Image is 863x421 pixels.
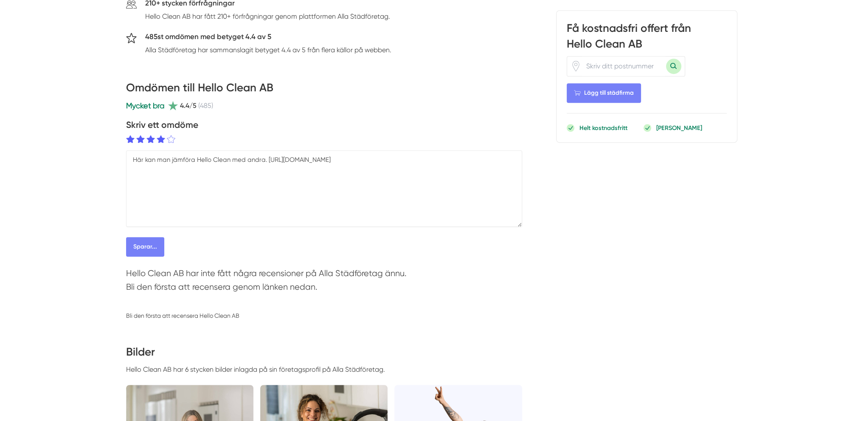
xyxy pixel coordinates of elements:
p: [PERSON_NAME] [656,124,702,132]
span: 4.4/5 [180,100,197,111]
button: Sök med postnummer [666,59,681,74]
p: Hello Clean AB har inte fått några recensioner på Alla Städföretag ännu. Bli den första att recen... [126,267,522,298]
span: Klicka för att använda din position. [571,61,581,71]
img: good [157,135,165,143]
svg: Pin / Karta [571,61,581,71]
h5: 485st omdömen med betyget 4.4 av 5 [145,31,391,45]
img: regular [146,135,155,143]
: Lägg till städfirma [567,83,641,103]
p: Hello Clean AB har fått 210+ förfrågningar genom plattformen Alla Städföretag. [145,11,390,22]
img: gorgeous [167,135,175,143]
p: Alla Städföretag har sammanslagit betyget 4.4 av 5 från flera källor på webben. [145,45,391,55]
h3: Omdömen till Hello Clean AB [126,80,273,100]
p: Helt kostnadsfritt [579,124,627,132]
input: Skriv ditt postnummer [581,56,666,76]
img: bad [126,135,135,143]
span: Mycket bra [126,101,164,110]
p: Bli den första att recensera Hello Clean AB [126,311,239,320]
img: poor [136,135,145,143]
p: Hello Clean AB har 6 stycken bilder inlagda på sin företagsprofil på Alla Städföretag. [126,364,522,375]
h3: Få kostnadsfri offert från Hello Clean AB [567,21,727,56]
h3: Bilder [126,345,522,364]
h4: Skriv ett omdöme [126,119,522,134]
span: (485) [198,100,213,111]
button: Sparar... [126,237,164,257]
